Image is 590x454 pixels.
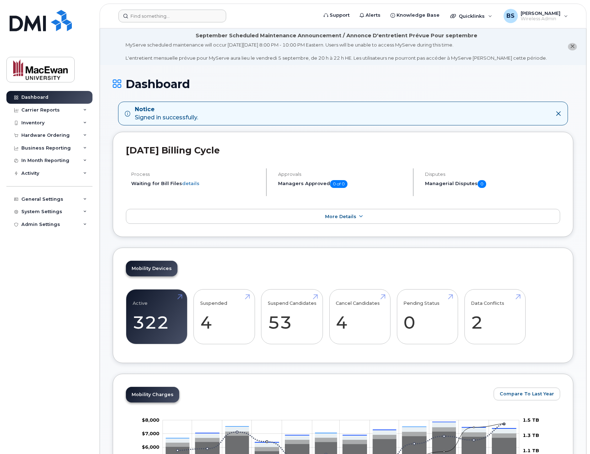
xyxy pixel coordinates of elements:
[142,417,159,423] g: $0
[268,293,317,340] a: Suspend Candidates 53
[142,431,159,436] tspan: $7,000
[135,106,198,114] strong: Notice
[142,444,159,450] tspan: $6,000
[142,417,159,423] tspan: $8,000
[336,293,384,340] a: Cancel Candidates 4
[196,32,477,39] div: September Scheduled Maintenance Announcement / Annonce D'entretient Prévue Pour septembre
[126,42,547,61] div: MyServe scheduled maintenance will occur [DATE][DATE] 8:00 PM - 10:00 PM Eastern. Users will be u...
[523,432,539,438] tspan: 1.3 TB
[425,180,560,188] h5: Managerial Disputes
[425,172,560,177] h4: Disputes
[500,390,554,397] span: Compare To Last Year
[471,293,519,340] a: Data Conflicts 2
[278,180,407,188] h5: Managers Approved
[523,417,539,423] tspan: 1.5 TB
[131,180,260,187] li: Waiting for Bill Files
[126,387,179,402] a: Mobility Charges
[278,172,407,177] h4: Approvals
[126,145,560,156] h2: [DATE] Billing Cycle
[131,172,260,177] h4: Process
[325,214,356,219] span: More Details
[142,431,159,436] g: $0
[200,293,248,340] a: Suspended 4
[135,106,198,122] div: Signed in successfully.
[126,261,177,276] a: Mobility Devices
[133,293,181,340] a: Active 322
[330,180,347,188] span: 0 of 0
[142,444,159,450] g: $0
[494,388,560,400] button: Compare To Last Year
[478,180,486,188] span: 0
[182,180,200,186] a: details
[568,43,577,50] button: close notification
[523,448,539,453] tspan: 1.1 TB
[113,78,573,90] h1: Dashboard
[403,293,451,340] a: Pending Status 0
